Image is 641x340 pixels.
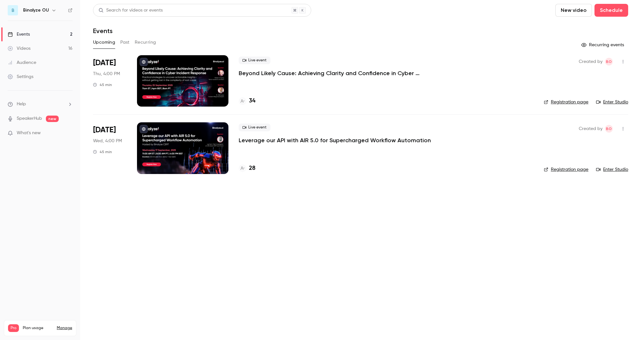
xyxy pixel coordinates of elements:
[57,326,72,331] a: Manage
[239,136,431,144] a: Leverage our API with AIR 5.0 for Supercharged Workflow Automation
[239,124,270,131] span: Live event
[8,101,73,108] li: help-dropdown-opener
[93,122,127,174] div: Oct 1 Wed, 5:00 PM (Europe/Sarajevo)
[93,37,115,48] button: Upcoming
[249,97,255,105] h4: 34
[544,99,588,105] a: Registration page
[544,166,588,173] a: Registration page
[239,164,255,173] a: 28
[17,115,42,122] a: SpeakerHub
[93,71,120,77] span: Thu, 4:00 PM
[8,45,30,52] div: Videos
[249,164,255,173] h4: 28
[8,74,33,80] div: Settings
[93,125,116,135] span: [DATE]
[605,58,613,65] span: Binalyze OU
[8,31,30,38] div: Events
[605,125,613,133] span: Binalyze OU
[135,37,156,48] button: Recurring
[65,130,73,136] iframe: Noticeable Trigger
[606,125,612,133] span: BO
[23,326,53,331] span: Plan usage
[12,7,14,14] span: B
[578,40,628,50] button: Recurring events
[8,324,19,332] span: Pro
[579,58,603,65] span: Created by
[93,149,112,154] div: 45 min
[594,4,628,17] button: Schedule
[93,138,122,144] span: Wed, 4:00 PM
[93,58,116,68] span: [DATE]
[8,59,36,66] div: Audience
[17,130,41,136] span: What's new
[93,82,112,87] div: 45 min
[555,4,592,17] button: New video
[239,69,431,77] a: Beyond Likely Cause: Achieving Clarity and Confidence in Cyber Incident Response
[93,27,113,35] h1: Events
[579,125,603,133] span: Created by
[120,37,130,48] button: Past
[93,55,127,107] div: Sep 25 Thu, 5:00 PM (Europe/Sarajevo)
[596,99,628,105] a: Enter Studio
[23,7,49,13] h6: Binalyze OU
[17,101,26,108] span: Help
[606,58,612,65] span: BO
[98,7,163,14] div: Search for videos or events
[46,116,59,122] span: new
[596,166,628,173] a: Enter Studio
[239,97,255,105] a: 34
[239,57,270,64] span: Live event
